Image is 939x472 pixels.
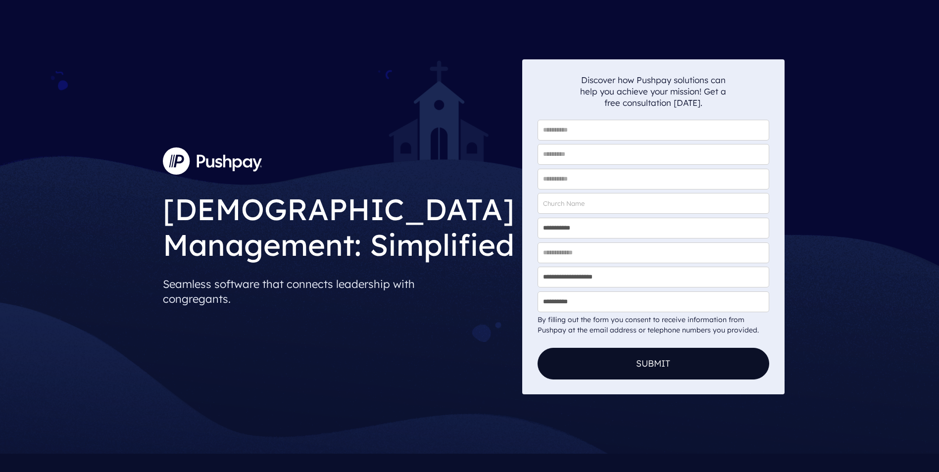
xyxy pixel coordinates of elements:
div: By filling out the form you consent to receive information from Pushpay at the email address or t... [538,315,769,335]
h1: [DEMOGRAPHIC_DATA] Management: Simplified [163,184,514,265]
button: Submit [538,348,769,379]
p: Discover how Pushpay solutions can help you achieve your mission! Get a free consultation [DATE]. [580,74,727,108]
p: Seamless software that connects leadership with congregants. [163,273,514,310]
input: Church Name [538,193,769,214]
